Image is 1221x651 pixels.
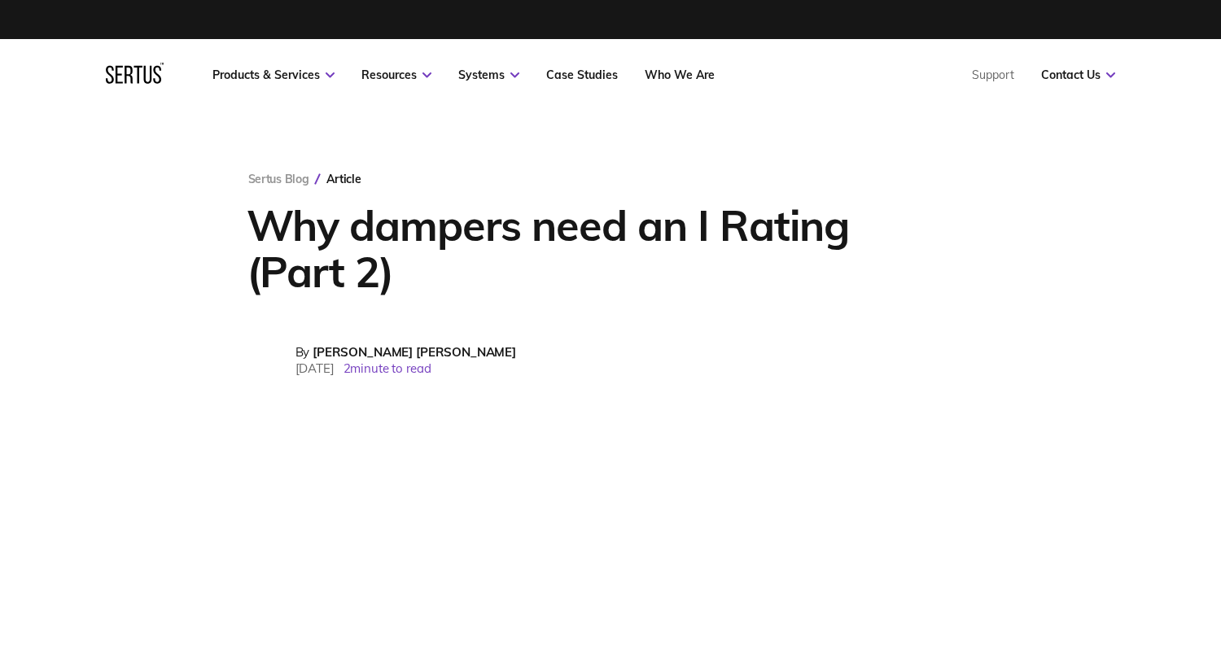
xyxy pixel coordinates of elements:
a: Case Studies [546,68,618,82]
span: 2 minute to read [344,360,431,376]
a: Who We Are [645,68,715,82]
a: Products & Services [212,68,335,82]
a: Contact Us [1041,68,1115,82]
a: Resources [361,68,431,82]
a: Systems [458,68,519,82]
div: By [295,344,517,360]
h1: Why dampers need an I Rating (Part 2) [247,202,869,295]
a: Support [972,68,1014,82]
span: [DATE] [295,360,335,376]
a: Sertus Blog [248,172,309,186]
span: [PERSON_NAME] [PERSON_NAME] [313,344,516,360]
